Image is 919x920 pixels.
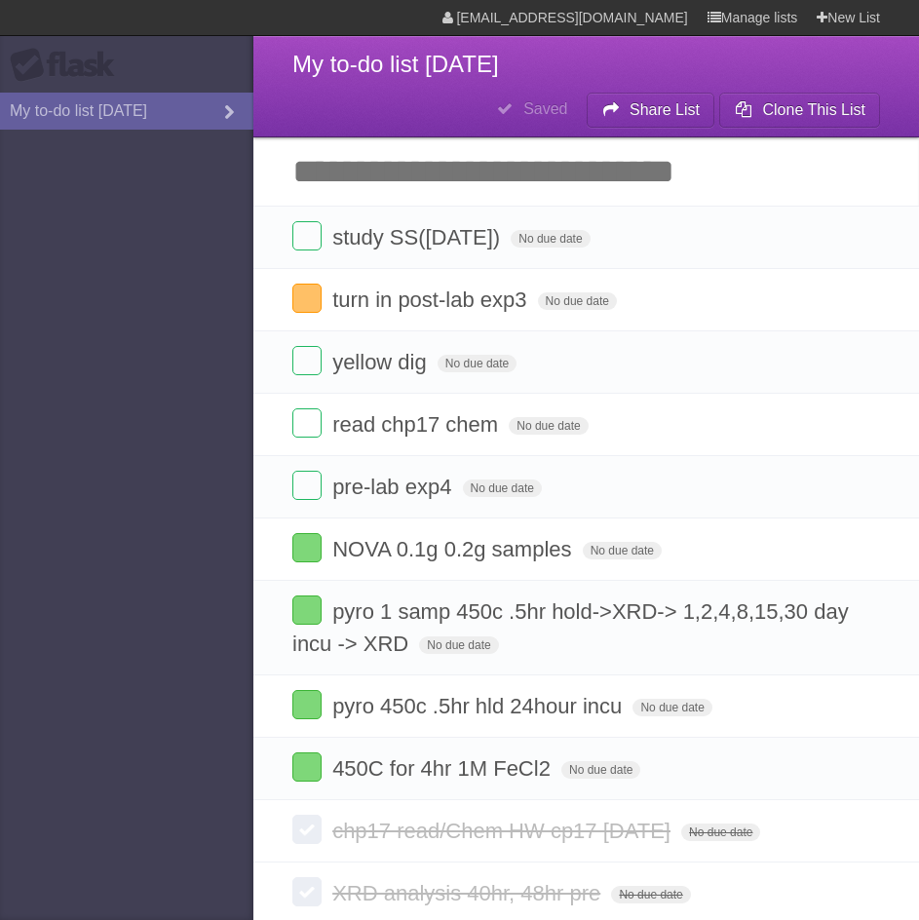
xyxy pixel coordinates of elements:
[587,93,715,128] button: Share List
[332,819,675,843] span: chp17 read/Chem HW cp17 [DATE]
[509,417,588,435] span: No due date
[681,824,760,841] span: No due date
[523,100,567,117] b: Saved
[630,101,700,118] b: Share List
[292,815,322,844] label: Done
[438,355,517,372] span: No due date
[332,694,627,718] span: pyro 450c .5hr hld 24hour incu
[292,595,322,625] label: Done
[292,690,322,719] label: Done
[611,886,690,903] span: No due date
[292,51,499,77] span: My to-do list [DATE]
[583,542,662,559] span: No due date
[511,230,590,248] span: No due date
[292,599,849,656] span: pyro 1 samp 450c .5hr hold->XRD-> 1,2,4,8,15,30 day incu -> XRD
[292,471,322,500] label: Done
[632,699,711,716] span: No due date
[719,93,880,128] button: Clone This List
[332,475,456,499] span: pre-lab exp4
[332,756,555,781] span: 450C for 4hr 1M FeCl2
[332,881,605,905] span: XRD analysis 40hr, 48hr pre
[561,761,640,779] span: No due date
[10,48,127,83] div: Flask
[538,292,617,310] span: No due date
[292,533,322,562] label: Done
[292,284,322,313] label: Done
[292,877,322,906] label: Done
[762,101,865,118] b: Clone This List
[292,408,322,438] label: Done
[332,350,432,374] span: yellow dig
[292,221,322,250] label: Done
[332,225,505,249] span: study SS([DATE])
[332,537,576,561] span: NOVA 0.1g 0.2g samples
[292,752,322,782] label: Done
[292,346,322,375] label: Done
[463,479,542,497] span: No due date
[419,636,498,654] span: No due date
[332,412,503,437] span: read chp17 chem
[332,287,531,312] span: turn in post-lab exp3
